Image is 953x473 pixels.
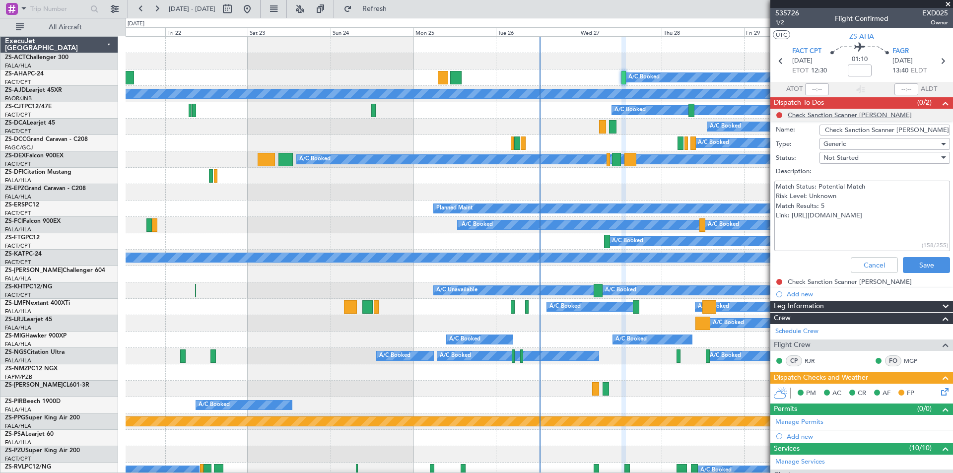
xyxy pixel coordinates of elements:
a: FALA/HLA [5,193,31,201]
a: Manage Permits [775,417,823,427]
a: FALA/HLA [5,177,31,184]
div: Sun 24 [331,27,413,36]
a: ZS-[PERSON_NAME]Challenger 604 [5,268,105,273]
span: ZS-CJT [5,104,24,110]
a: FACT/CPT [5,78,31,86]
span: 1/2 [775,18,799,27]
span: FACT CPT [792,47,821,57]
a: FALA/HLA [5,439,31,446]
a: ZS-ERSPC12 [5,202,39,208]
a: RJR [805,356,827,365]
a: ZS-NMZPC12 NGX [5,366,58,372]
span: AC [832,389,841,399]
span: ZS-FCI [5,218,23,224]
a: ZS-FTGPC12 [5,235,40,241]
div: Fri 22 [165,27,248,36]
a: FACT/CPT [5,128,31,135]
div: Thu 28 [662,27,745,36]
a: ZS-AJDLearjet 45XR [5,87,62,93]
span: ZS-PZU [5,448,25,454]
a: FACT/CPT [5,259,31,266]
a: FAPM/PZB [5,373,32,381]
a: FACT/CPT [5,160,31,168]
a: ZS-DCCGrand Caravan - C208 [5,136,88,142]
div: Check Sanction Scanner [PERSON_NAME] [788,277,912,286]
span: Dispatch Checks and Weather [774,372,868,384]
a: ZS-FCIFalcon 900EX [5,218,61,224]
a: FACT/CPT [5,111,31,119]
label: Type: [776,139,819,149]
span: AF [883,389,890,399]
div: [DATE] [128,20,144,28]
div: A/C Booked [713,316,744,331]
div: Flight Confirmed [835,13,888,24]
span: All Aircraft [26,24,105,31]
span: ZS-PSA [5,431,25,437]
a: FALA/HLA [5,406,31,413]
a: ZS-NGSCitation Ultra [5,349,65,355]
div: A/C Booked [698,135,729,150]
span: Dispatch To-Dos [774,97,824,109]
div: Wed 27 [579,27,662,36]
div: Fri 29 [744,27,827,36]
div: Sat 23 [248,27,331,36]
span: ZS-KHT [5,284,26,290]
span: ZS-AHA [5,71,27,77]
a: MGP [904,356,926,365]
div: Mon 25 [413,27,496,36]
button: UTC [773,30,790,39]
div: A/C Booked [615,332,647,347]
span: Generic [823,139,846,148]
div: Planned Maint [436,201,473,216]
span: ZS-DEX [5,153,26,159]
div: A/C Booked [612,234,643,249]
span: ATOT [786,84,803,94]
label: Status: [776,153,819,163]
div: A/C Booked [299,152,331,167]
a: FAGC/GCJ [5,144,33,151]
span: Flight Crew [774,339,811,351]
span: 01:10 [852,55,868,65]
span: ZS-NGS [5,349,27,355]
span: 535726 [775,8,799,18]
input: Trip Number [30,1,87,16]
a: ZS-[PERSON_NAME]CL601-3R [5,382,89,388]
button: All Aircraft [11,19,108,35]
a: ZS-KHTPC12/NG [5,284,52,290]
span: Not Started [823,153,859,162]
div: (158/255) [922,241,948,250]
a: FALA/HLA [5,357,31,364]
span: ZS-EPZ [5,186,24,192]
div: A/C Booked [614,103,646,118]
a: FACT/CPT [5,209,31,217]
span: ETOT [792,66,809,76]
button: Cancel [851,257,898,273]
div: A/C Booked [199,398,230,412]
span: (10/10) [909,443,932,453]
span: ZS-[PERSON_NAME] [5,268,63,273]
a: ZS-CJTPC12/47E [5,104,52,110]
span: ZS-ACT [5,55,26,61]
span: 13:40 [892,66,908,76]
a: FACT/CPT [5,242,31,250]
a: ZS-DFICitation Mustang [5,169,71,175]
a: ZS-KATPC-24 [5,251,42,257]
a: ZS-DEXFalcon 900EX [5,153,64,159]
a: FALA/HLA [5,62,31,69]
div: FO [885,355,901,366]
a: ZS-RVLPC12/NG [5,464,51,470]
a: FAOR/JNB [5,95,32,102]
a: FALA/HLA [5,275,31,282]
span: ZS-LRJ [5,317,24,323]
a: FALA/HLA [5,308,31,315]
a: FALA/HLA [5,422,31,430]
a: FALA/HLA [5,340,31,348]
span: ALDT [921,84,937,94]
span: ZS-[PERSON_NAME] [5,382,63,388]
a: ZS-PSALearjet 60 [5,431,54,437]
div: A/C Booked [628,70,660,85]
div: A/C Booked [379,348,410,363]
span: ZS-KAT [5,251,25,257]
a: ZS-EPZGrand Caravan - C208 [5,186,86,192]
span: ZS-MIG [5,333,25,339]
